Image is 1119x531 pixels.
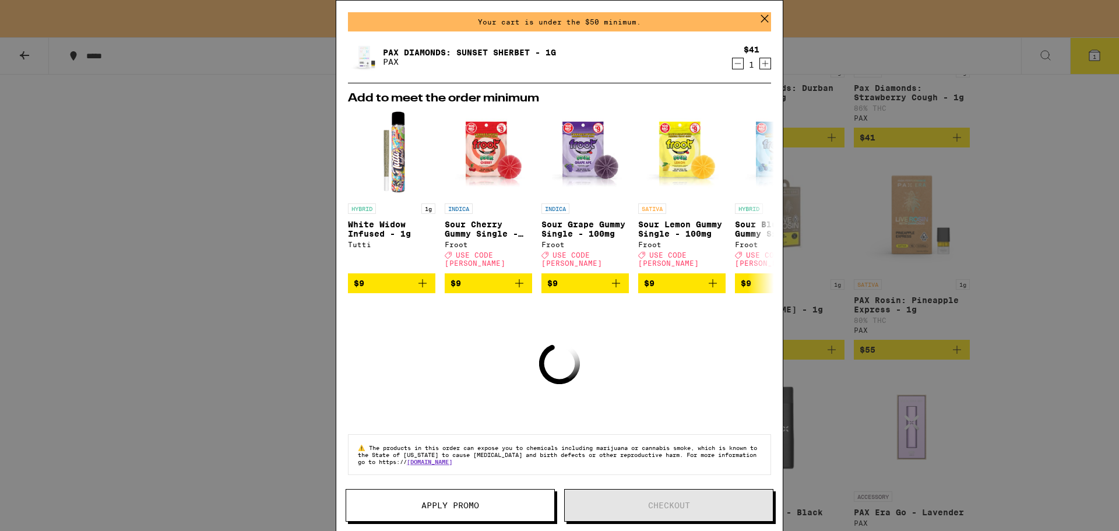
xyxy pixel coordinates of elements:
[348,12,771,31] div: Your cart is under the $50 minimum.
[638,110,726,273] a: Open page for Sour Lemon Gummy Single - 100mg from Froot
[7,8,84,17] span: Hi. Need any help?
[451,279,461,288] span: $9
[735,110,822,273] a: Open page for Sour Blue Razz Gummy Single - 100mg from Froot
[421,501,479,509] span: Apply Promo
[541,241,629,248] div: Froot
[348,110,435,198] img: Tutti - White Widow Infused - 1g
[741,279,751,288] span: $9
[541,220,629,238] p: Sour Grape Gummy Single - 100mg
[744,60,759,69] div: 1
[564,489,773,522] button: Checkout
[445,110,532,198] img: Froot - Sour Cherry Gummy Single - 100mg
[348,273,435,293] button: Add to bag
[744,45,759,54] div: $41
[735,241,822,248] div: Froot
[541,273,629,293] button: Add to bag
[638,251,699,267] span: USE CODE [PERSON_NAME]
[383,57,556,66] p: PAX
[445,241,532,248] div: Froot
[638,220,726,238] p: Sour Lemon Gummy Single - 100mg
[445,110,532,273] a: Open page for Sour Cherry Gummy Single - 100mg from Froot
[735,203,763,214] p: HYBRID
[541,110,629,273] a: Open page for Sour Grape Gummy Single - 100mg from Froot
[638,241,726,248] div: Froot
[421,203,435,214] p: 1g
[348,241,435,248] div: Tutti
[445,203,473,214] p: INDICA
[445,251,505,267] span: USE CODE [PERSON_NAME]
[348,110,435,273] a: Open page for White Widow Infused - 1g from Tutti
[445,220,532,238] p: Sour Cherry Gummy Single - 100mg
[348,220,435,238] p: White Widow Infused - 1g
[735,110,822,198] img: Froot - Sour Blue Razz Gummy Single - 100mg
[648,501,690,509] span: Checkout
[759,58,771,69] button: Increment
[638,110,726,198] img: Froot - Sour Lemon Gummy Single - 100mg
[735,273,822,293] button: Add to bag
[383,48,556,57] a: Pax Diamonds: Sunset Sherbet - 1g
[445,273,532,293] button: Add to bag
[346,489,555,522] button: Apply Promo
[732,58,744,69] button: Decrement
[547,279,558,288] span: $9
[638,203,666,214] p: SATIVA
[348,41,381,73] img: Pax Diamonds: Sunset Sherbet - 1g
[541,110,629,198] img: Froot - Sour Grape Gummy Single - 100mg
[541,251,602,267] span: USE CODE [PERSON_NAME]
[638,273,726,293] button: Add to bag
[354,279,364,288] span: $9
[541,203,569,214] p: INDICA
[735,220,822,238] p: Sour Blue Razz Gummy Single - 100mg
[348,93,771,104] h2: Add to meet the order minimum
[644,279,654,288] span: $9
[407,458,452,465] a: [DOMAIN_NAME]
[358,444,369,451] span: ⚠️
[735,251,796,267] span: USE CODE [PERSON_NAME]
[358,444,757,465] span: The products in this order can expose you to chemicals including marijuana or cannabis smoke, whi...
